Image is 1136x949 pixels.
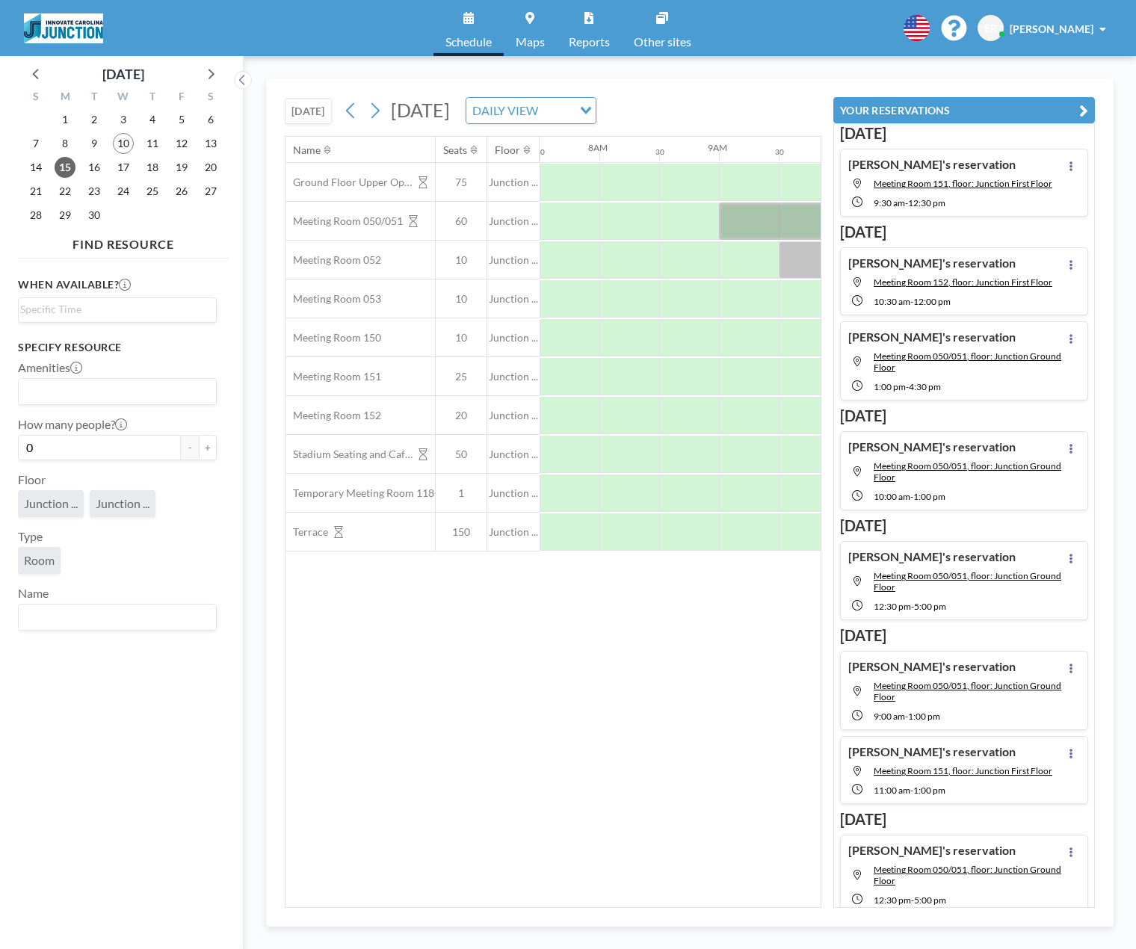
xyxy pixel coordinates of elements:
span: Junction ... [24,496,78,511]
label: Floor [18,472,46,487]
label: Type [18,529,43,544]
h4: [PERSON_NAME]'s reservation [848,157,1016,172]
span: 10:00 AM [874,491,910,502]
h3: Specify resource [18,341,217,354]
span: Junction ... [487,370,540,383]
h3: [DATE] [840,516,1088,535]
span: 9:00 AM [874,711,905,722]
div: Search for option [19,605,216,630]
span: - [911,894,914,906]
span: 10 [436,331,487,344]
span: [DATE] [391,99,450,121]
span: Meeting Room 151, floor: Junction First Floor [874,765,1052,776]
span: 5:00 PM [914,894,946,906]
span: Friday, September 12, 2025 [171,133,192,154]
span: 1:00 PM [908,711,940,722]
span: 9:30 AM [874,197,905,208]
h4: [PERSON_NAME]'s reservation [848,330,1016,344]
span: Tuesday, September 23, 2025 [84,181,105,202]
label: How many people? [18,417,127,432]
input: Search for option [20,382,208,401]
h3: [DATE] [840,407,1088,425]
span: Monday, September 22, 2025 [55,181,75,202]
span: Ground Floor Upper Open Area [285,176,413,189]
span: Saturday, September 13, 2025 [200,133,221,154]
span: 10 [436,292,487,306]
span: Junction ... [487,331,540,344]
span: 10 [436,253,487,267]
span: Wednesday, September 17, 2025 [113,157,134,178]
span: Meeting Room 050/051, floor: Junction Ground Floor [874,680,1061,702]
span: Sunday, September 7, 2025 [25,133,46,154]
span: Monday, September 15, 2025 [55,157,75,178]
span: Tuesday, September 9, 2025 [84,133,105,154]
span: Saturday, September 27, 2025 [200,181,221,202]
div: 30 [775,147,784,157]
span: 12:30 PM [908,197,945,208]
span: Junction ... [487,214,540,228]
h4: [PERSON_NAME]'s reservation [848,659,1016,674]
span: - [905,197,908,208]
input: Search for option [20,301,208,318]
div: 8AM [588,142,608,153]
span: 50 [436,448,487,461]
div: [DATE] [102,64,144,84]
span: Monday, September 8, 2025 [55,133,75,154]
span: Terrace [285,525,328,539]
span: Schedule [445,36,492,48]
input: Search for option [20,608,208,627]
div: Floor [495,143,520,157]
span: Junction ... [487,292,540,306]
span: Wednesday, September 3, 2025 [113,109,134,130]
span: 1 [436,486,487,500]
div: T [138,88,167,108]
div: F [167,88,196,108]
img: organization-logo [24,13,103,43]
input: Search for option [543,101,571,120]
span: Sunday, September 14, 2025 [25,157,46,178]
span: Temporary Meeting Room 118 [285,486,434,500]
span: Meeting Room 151 [285,370,381,383]
span: Friday, September 26, 2025 [171,181,192,202]
span: Meeting Room 152, floor: Junction First Floor [874,276,1052,288]
span: Meeting Room 050/051, floor: Junction Ground Floor [874,460,1061,483]
span: Thursday, September 18, 2025 [142,157,163,178]
label: Name [18,586,49,601]
span: Meeting Room 050/051 [285,214,403,228]
span: 150 [436,525,487,539]
h4: [PERSON_NAME]'s reservation [848,549,1016,564]
span: Thursday, September 11, 2025 [142,133,163,154]
span: 12:30 PM [874,601,911,612]
button: [DATE] [285,98,332,124]
div: S [22,88,51,108]
span: Meeting Room 151, floor: Junction First Floor [874,178,1052,189]
span: Wednesday, September 10, 2025 [113,133,134,154]
span: - [910,296,913,307]
span: 12:00 PM [913,296,951,307]
div: M [51,88,80,108]
span: Reports [569,36,610,48]
span: Monday, September 29, 2025 [55,205,75,226]
span: [PERSON_NAME] [1010,22,1093,35]
div: W [109,88,138,108]
span: Meeting Room 152 [285,409,381,422]
span: Sunday, September 28, 2025 [25,205,46,226]
span: Saturday, September 20, 2025 [200,157,221,178]
span: 75 [436,176,487,189]
span: 12:30 PM [874,894,911,906]
span: Meeting Room 053 [285,292,381,306]
span: Thursday, September 25, 2025 [142,181,163,202]
h3: [DATE] [840,810,1088,829]
span: Tuesday, September 16, 2025 [84,157,105,178]
span: - [905,711,908,722]
span: Tuesday, September 30, 2025 [84,205,105,226]
span: Junction ... [487,253,540,267]
span: Junction ... [96,496,149,511]
span: Meeting Room 050/051, floor: Junction Ground Floor [874,350,1061,373]
div: Search for option [466,98,596,123]
span: Room [24,553,55,568]
span: 60 [436,214,487,228]
span: - [910,785,913,796]
label: Amenities [18,360,82,375]
div: Search for option [19,298,216,321]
